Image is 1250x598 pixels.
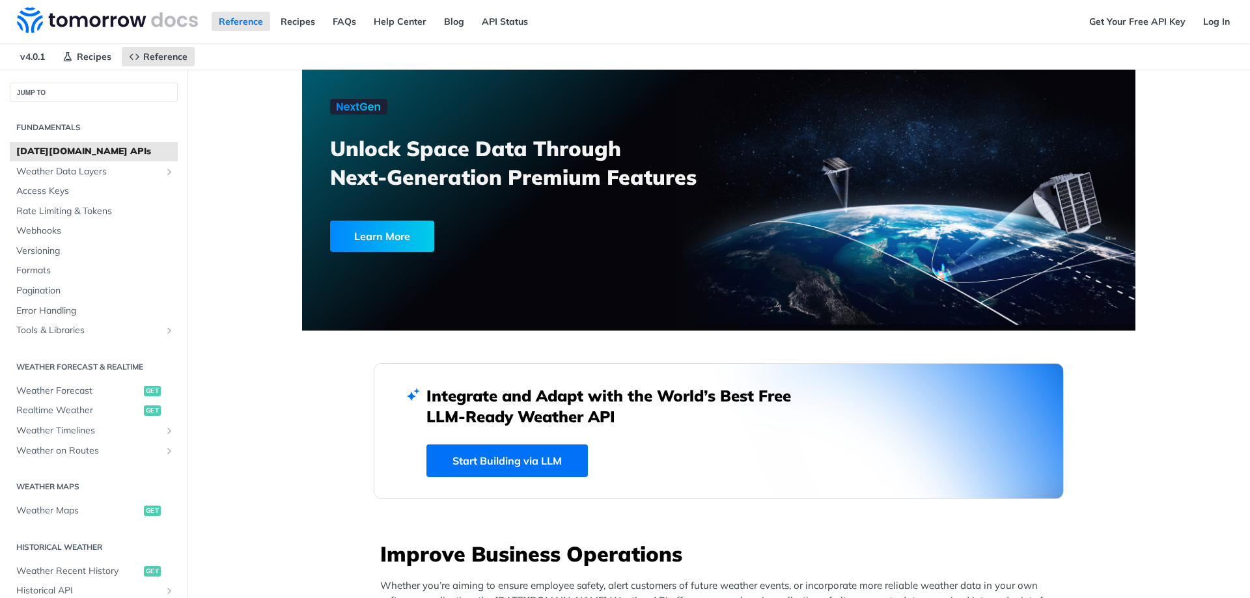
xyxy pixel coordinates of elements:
a: Reference [122,47,195,66]
a: Webhooks [10,221,178,241]
span: Access Keys [16,185,174,198]
a: Formats [10,261,178,280]
button: Show subpages for Historical API [164,586,174,596]
a: Tools & LibrariesShow subpages for Tools & Libraries [10,321,178,340]
span: Weather Timelines [16,424,161,437]
span: Error Handling [16,305,174,318]
span: Webhooks [16,224,174,238]
span: Formats [16,264,174,277]
span: Versioning [16,245,174,258]
span: v4.0.1 [13,47,52,66]
div: Learn More [330,221,434,252]
a: Log In [1196,12,1237,31]
span: [DATE][DOMAIN_NAME] APIs [16,145,174,158]
h3: Improve Business Operations [380,539,1064,568]
span: Weather on Routes [16,444,161,457]
img: Tomorrow.io Weather API Docs [17,7,198,33]
a: Pagination [10,281,178,301]
h2: Fundamentals [10,122,178,133]
span: Historical API [16,584,161,597]
span: Tools & Libraries [16,324,161,337]
a: Realtime Weatherget [10,401,178,420]
a: Weather TimelinesShow subpages for Weather Timelines [10,421,178,441]
button: Show subpages for Tools & Libraries [164,325,174,336]
h2: Weather Forecast & realtime [10,361,178,373]
a: Weather Data LayersShow subpages for Weather Data Layers [10,162,178,182]
img: NextGen [330,99,387,115]
button: Show subpages for Weather Timelines [164,426,174,436]
span: Realtime Weather [16,404,141,417]
span: Weather Forecast [16,385,141,398]
span: Pagination [16,284,174,297]
button: Show subpages for Weather Data Layers [164,167,174,177]
span: Reference [143,51,187,62]
a: Help Center [367,12,434,31]
span: Rate Limiting & Tokens [16,205,174,218]
a: Get Your Free API Key [1082,12,1193,31]
a: Access Keys [10,182,178,201]
a: Recipes [273,12,322,31]
a: Blog [437,12,471,31]
a: Start Building via LLM [426,444,588,477]
span: Weather Recent History [16,565,141,578]
span: Weather Data Layers [16,165,161,178]
a: Weather Recent Historyget [10,562,178,581]
a: API Status [475,12,535,31]
h3: Unlock Space Data Through Next-Generation Premium Features [330,134,733,191]
a: Versioning [10,241,178,261]
a: Reference [212,12,270,31]
button: JUMP TO [10,83,178,102]
a: Recipes [55,47,118,66]
a: Learn More [330,221,652,252]
span: Weather Maps [16,504,141,517]
span: get [144,506,161,516]
button: Show subpages for Weather on Routes [164,446,174,456]
a: Weather Forecastget [10,381,178,401]
h2: Weather Maps [10,481,178,493]
h2: Historical Weather [10,541,178,553]
a: Weather Mapsget [10,501,178,521]
span: get [144,386,161,396]
a: [DATE][DOMAIN_NAME] APIs [10,142,178,161]
span: get [144,566,161,577]
a: FAQs [326,12,363,31]
a: Weather on RoutesShow subpages for Weather on Routes [10,441,178,461]
a: Rate Limiting & Tokens [10,202,178,221]
h2: Integrate and Adapt with the World’s Best Free LLM-Ready Weather API [426,385,811,427]
a: Error Handling [10,301,178,321]
span: Recipes [77,51,111,62]
span: get [144,405,161,416]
